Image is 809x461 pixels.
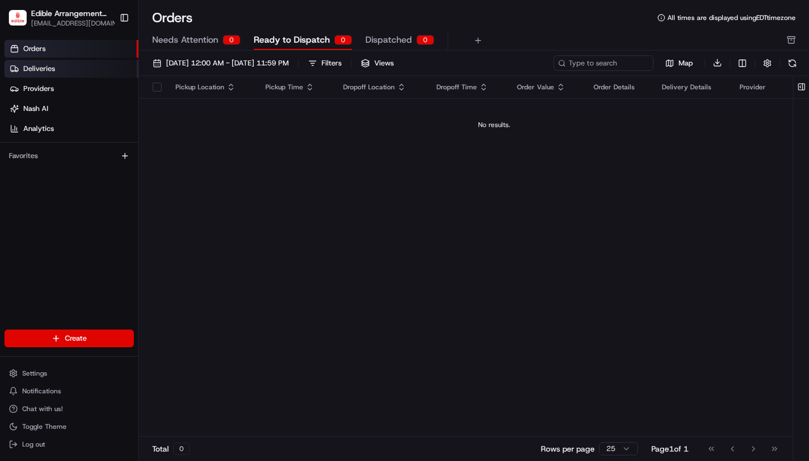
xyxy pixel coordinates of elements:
span: Pylon [110,188,134,196]
img: Edible Arrangements - Amarillo, TX [9,10,27,26]
button: Filters [303,55,346,71]
div: Order Details [594,83,644,92]
span: Notifications [22,387,61,396]
button: Chat with us! [4,401,134,417]
button: [DATE] 12:00 AM - [DATE] 11:59 PM [148,55,294,71]
div: 📗 [11,162,20,171]
a: Providers [4,80,138,98]
button: [EMAIL_ADDRESS][DOMAIN_NAME] [31,19,122,28]
span: Providers [23,84,54,94]
input: Type to search [554,55,654,71]
input: Clear [29,72,183,83]
div: We're available if you need us! [38,117,140,126]
a: 📗Knowledge Base [7,156,89,176]
span: All times are displayed using EDT timezone [667,13,796,22]
div: Dropoff Location [343,83,419,92]
span: Chat with us! [22,404,63,413]
span: Orders [23,44,46,54]
a: 💻API Documentation [89,156,183,176]
div: Favorites [4,147,134,165]
div: Pickup Location [175,83,248,92]
span: Ready to Dispatch [254,33,330,47]
div: 0 [334,35,352,45]
span: Settings [22,369,47,378]
img: Nash [11,11,33,33]
span: Views [374,58,394,68]
span: Map [679,58,693,68]
div: Page 1 of 1 [651,443,689,454]
button: Edible Arrangements - [GEOGRAPHIC_DATA], [GEOGRAPHIC_DATA] [31,8,109,19]
div: Order Value [517,83,576,92]
button: Notifications [4,383,134,399]
a: Nash AI [4,100,138,118]
button: Toggle Theme [4,419,134,434]
span: [DATE] 12:00 AM - [DATE] 11:59 PM [166,58,289,68]
a: Analytics [4,120,138,138]
span: Deliveries [23,64,55,74]
div: 0 [173,443,190,455]
span: Toggle Theme [22,422,67,431]
span: Dispatched [365,33,412,47]
span: Nash AI [23,104,48,114]
button: Log out [4,437,134,452]
span: Needs Attention [152,33,218,47]
div: Dropoff Time [436,83,499,92]
span: Knowledge Base [22,161,85,172]
button: Settings [4,366,134,381]
a: Deliveries [4,60,138,78]
div: 0 [416,35,434,45]
span: API Documentation [105,161,178,172]
span: Create [65,333,87,343]
a: Orders [4,40,138,58]
button: Create [4,330,134,347]
h1: Orders [152,9,193,27]
p: Welcome 👋 [11,44,202,62]
div: Total [152,443,190,455]
div: Filters [321,58,341,68]
div: 0 [223,35,240,45]
img: 1736555255976-a54dd68f-1ca7-489b-9aae-adbdc363a1c4 [11,106,31,126]
span: Analytics [23,124,54,134]
span: Log out [22,440,45,449]
button: Start new chat [189,109,202,123]
div: Start new chat [38,106,182,117]
a: Powered byPylon [78,188,134,196]
button: Refresh [785,55,800,71]
div: 💻 [94,162,103,171]
div: Provider [740,83,800,92]
button: Edible Arrangements - Amarillo, TXEdible Arrangements - [GEOGRAPHIC_DATA], [GEOGRAPHIC_DATA][EMAI... [4,4,115,31]
button: Views [356,55,399,71]
div: Delivery Details [662,83,722,92]
button: Map [658,57,700,70]
div: Pickup Time [265,83,325,92]
p: Rows per page [541,443,595,454]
